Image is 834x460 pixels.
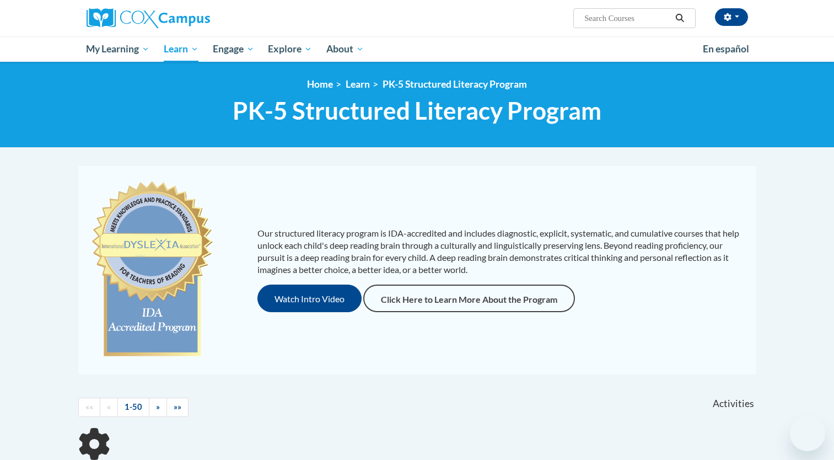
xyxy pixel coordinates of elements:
[117,398,149,417] a: 1-50
[78,398,100,417] a: Begining
[583,12,671,25] input: Search Courses
[383,78,527,90] a: PK-5 Structured Literacy Program
[307,78,333,90] a: Home
[715,8,748,26] button: Account Settings
[268,42,312,56] span: Explore
[346,78,370,90] a: Learn
[89,176,216,363] img: c477cda6-e343-453b-bfce-d6f9e9818e1c.png
[174,402,181,411] span: »»
[326,42,364,56] span: About
[257,285,362,312] button: Watch Intro Video
[85,402,93,411] span: ««
[157,36,206,62] a: Learn
[100,398,118,417] a: Previous
[790,416,825,451] iframe: Button to launch messaging window
[363,285,575,312] a: Click Here to Learn More About the Program
[79,36,157,62] a: My Learning
[696,38,756,61] a: En español
[70,36,765,62] div: Main menu
[703,43,749,55] span: En español
[166,398,189,417] a: End
[107,402,111,411] span: «
[257,227,745,276] p: Our structured literacy program is IDA-accredited and includes diagnostic, explicit, systematic, ...
[261,36,319,62] a: Explore
[319,36,371,62] a: About
[164,42,198,56] span: Learn
[86,42,149,56] span: My Learning
[149,398,167,417] a: Next
[87,8,210,28] img: Cox Campus
[206,36,261,62] a: Engage
[671,12,688,25] button: Search
[156,402,160,411] span: »
[213,42,254,56] span: Engage
[233,96,601,125] span: PK-5 Structured Literacy Program
[87,8,296,28] a: Cox Campus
